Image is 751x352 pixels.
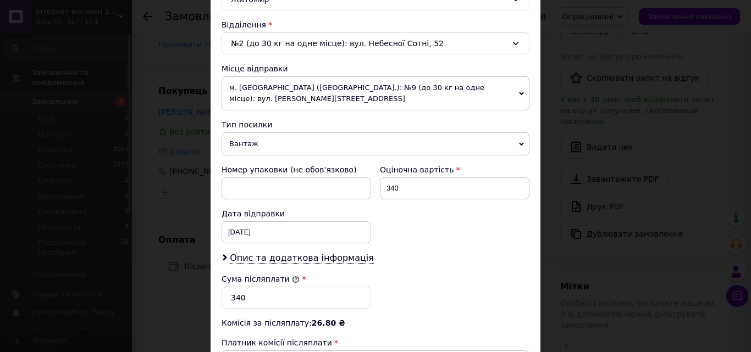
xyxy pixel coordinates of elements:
span: Вантаж [222,132,529,155]
div: Відділення [222,19,529,30]
span: Тип посилки [222,120,272,129]
span: Опис та додаткова інформація [230,253,374,264]
span: м. [GEOGRAPHIC_DATA] ([GEOGRAPHIC_DATA].): №9 (до 30 кг на одне місце): вул. [PERSON_NAME][STREET... [222,76,529,110]
span: Платник комісії післяплати [222,338,332,347]
label: Сума післяплати [222,275,300,283]
div: №2 (до 30 кг на одне місце): вул. Небесної Сотні, 52 [222,32,529,54]
span: Місце відправки [222,64,288,73]
div: Комісія за післяплату: [222,317,529,328]
span: 26.80 ₴ [312,319,345,327]
div: Дата відправки [222,208,371,219]
div: Номер упаковки (не обов'язково) [222,164,371,175]
div: Оціночна вартість [380,164,529,175]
